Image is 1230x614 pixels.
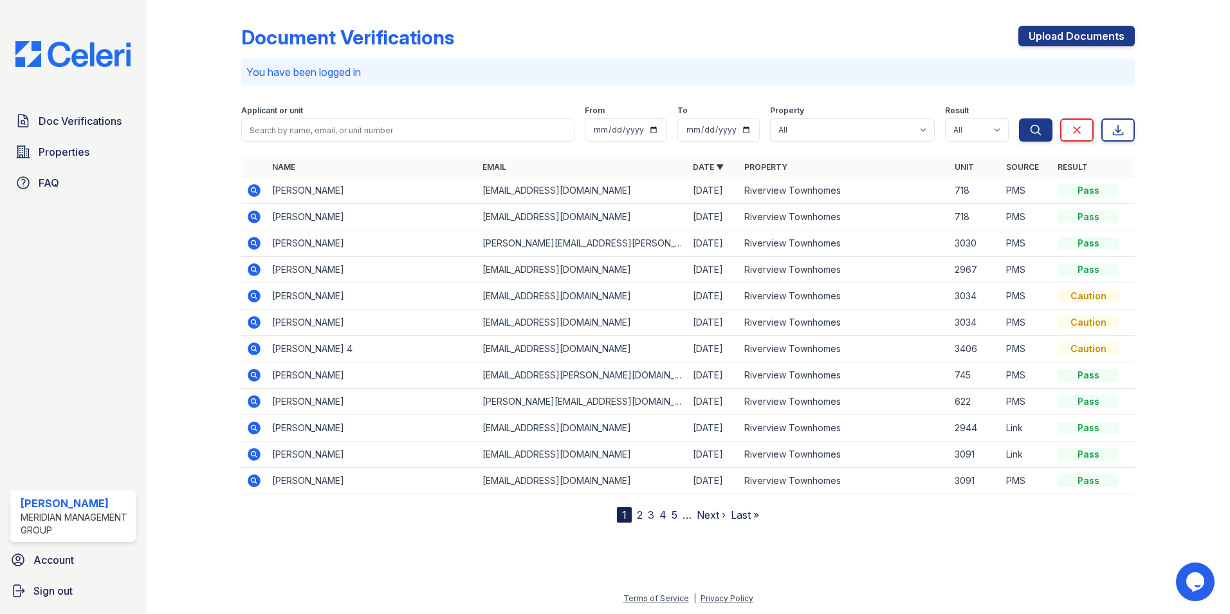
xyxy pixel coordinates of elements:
div: Caution [1058,342,1119,355]
a: Source [1006,162,1039,172]
td: [PERSON_NAME] [267,468,477,494]
div: Caution [1058,290,1119,302]
td: [DATE] [688,178,739,204]
td: Riverview Townhomes [739,389,950,415]
td: [DATE] [688,468,739,494]
td: Riverview Townhomes [739,468,950,494]
td: 3034 [950,310,1001,336]
td: 622 [950,389,1001,415]
td: 3091 [950,468,1001,494]
div: Pass [1058,184,1119,197]
a: Next › [697,508,726,521]
span: … [683,507,692,523]
div: Pass [1058,395,1119,408]
a: Property [744,162,787,172]
td: [DATE] [688,310,739,336]
td: [PERSON_NAME] [267,283,477,310]
div: 1 [617,507,632,523]
td: 718 [950,178,1001,204]
td: [EMAIL_ADDRESS][DOMAIN_NAME] [477,204,688,230]
div: Document Verifications [241,26,454,49]
div: Caution [1058,316,1119,329]
a: 3 [648,508,654,521]
a: 2 [637,508,643,521]
a: Upload Documents [1018,26,1135,46]
td: [PERSON_NAME] [267,415,477,442]
iframe: chat widget [1176,563,1217,601]
a: Privacy Policy [701,593,753,603]
td: PMS [1001,310,1052,336]
td: [EMAIL_ADDRESS][PERSON_NAME][DOMAIN_NAME] [477,362,688,389]
td: [EMAIL_ADDRESS][DOMAIN_NAME] [477,283,688,310]
a: Email [482,162,506,172]
a: FAQ [10,170,136,196]
td: [PERSON_NAME] [267,230,477,257]
div: Meridian Management Group [21,511,131,537]
label: From [585,106,605,116]
td: [EMAIL_ADDRESS][DOMAIN_NAME] [477,415,688,442]
td: 745 [950,362,1001,389]
td: [DATE] [688,362,739,389]
td: PMS [1001,178,1052,204]
td: 2944 [950,415,1001,442]
td: [PERSON_NAME] [267,362,477,389]
p: You have been logged in [246,64,1130,80]
td: [EMAIL_ADDRESS][DOMAIN_NAME] [477,442,688,468]
a: Last » [731,508,759,521]
label: Result [945,106,969,116]
td: [DATE] [688,442,739,468]
a: Sign out [5,578,141,604]
td: [EMAIL_ADDRESS][DOMAIN_NAME] [477,336,688,362]
div: Pass [1058,369,1119,382]
div: [PERSON_NAME] [21,496,131,511]
a: Date ▼ [693,162,724,172]
td: Riverview Townhomes [739,336,950,362]
td: 3030 [950,230,1001,257]
span: Doc Verifications [39,113,122,129]
td: PMS [1001,204,1052,230]
a: Name [272,162,295,172]
td: Link [1001,415,1052,442]
td: [PERSON_NAME] [267,442,477,468]
td: [DATE] [688,336,739,362]
label: Applicant or unit [241,106,303,116]
td: Riverview Townhomes [739,310,950,336]
td: PMS [1001,389,1052,415]
td: 3034 [950,283,1001,310]
label: Property [770,106,804,116]
td: Riverview Townhomes [739,204,950,230]
td: PMS [1001,362,1052,389]
td: [EMAIL_ADDRESS][DOMAIN_NAME] [477,468,688,494]
div: Pass [1058,422,1119,434]
td: [PERSON_NAME] [267,310,477,336]
div: | [693,593,696,603]
a: Terms of Service [623,593,689,603]
td: Riverview Townhomes [739,415,950,442]
a: Doc Verifications [10,108,136,134]
td: PMS [1001,468,1052,494]
td: Riverview Townhomes [739,442,950,468]
div: Pass [1058,448,1119,461]
td: [PERSON_NAME][EMAIL_ADDRESS][PERSON_NAME][DOMAIN_NAME] [477,230,688,257]
div: Pass [1058,210,1119,223]
span: Sign out [33,583,73,599]
a: Account [5,547,141,573]
td: 718 [950,204,1001,230]
td: 3091 [950,442,1001,468]
td: [DATE] [688,415,739,442]
a: Result [1058,162,1088,172]
div: Pass [1058,237,1119,250]
td: [DATE] [688,389,739,415]
td: [PERSON_NAME] [267,204,477,230]
td: [DATE] [688,283,739,310]
td: [DATE] [688,230,739,257]
td: [PERSON_NAME] [267,178,477,204]
td: 2967 [950,257,1001,283]
td: PMS [1001,336,1052,362]
a: Properties [10,139,136,165]
span: Properties [39,144,89,160]
div: Pass [1058,474,1119,487]
td: [EMAIL_ADDRESS][DOMAIN_NAME] [477,310,688,336]
td: Riverview Townhomes [739,178,950,204]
